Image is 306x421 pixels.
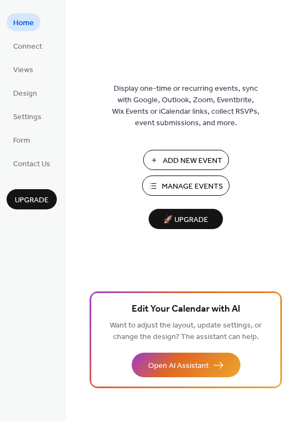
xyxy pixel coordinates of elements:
[13,17,34,29] span: Home
[149,209,223,229] button: 🚀 Upgrade
[13,159,50,170] span: Contact Us
[15,195,49,206] span: Upgrade
[112,83,260,129] span: Display one-time or recurring events, sync with Google, Outlook, Zoom, Eventbrite, Wix Events or ...
[132,353,240,377] button: Open AI Assistant
[110,318,262,344] span: Want to adjust the layout, update settings, or change the design? The assistant can help.
[13,135,30,147] span: Form
[155,213,216,227] span: 🚀 Upgrade
[7,107,48,125] a: Settings
[13,112,42,123] span: Settings
[7,131,37,149] a: Form
[148,360,209,372] span: Open AI Assistant
[143,150,229,170] button: Add New Event
[7,154,57,172] a: Contact Us
[7,84,44,102] a: Design
[13,41,42,52] span: Connect
[13,65,33,76] span: Views
[7,189,57,209] button: Upgrade
[7,37,49,55] a: Connect
[13,88,37,100] span: Design
[162,181,223,192] span: Manage Events
[7,60,40,78] a: Views
[7,13,40,31] a: Home
[142,176,229,196] button: Manage Events
[132,302,240,317] span: Edit Your Calendar with AI
[163,155,222,167] span: Add New Event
